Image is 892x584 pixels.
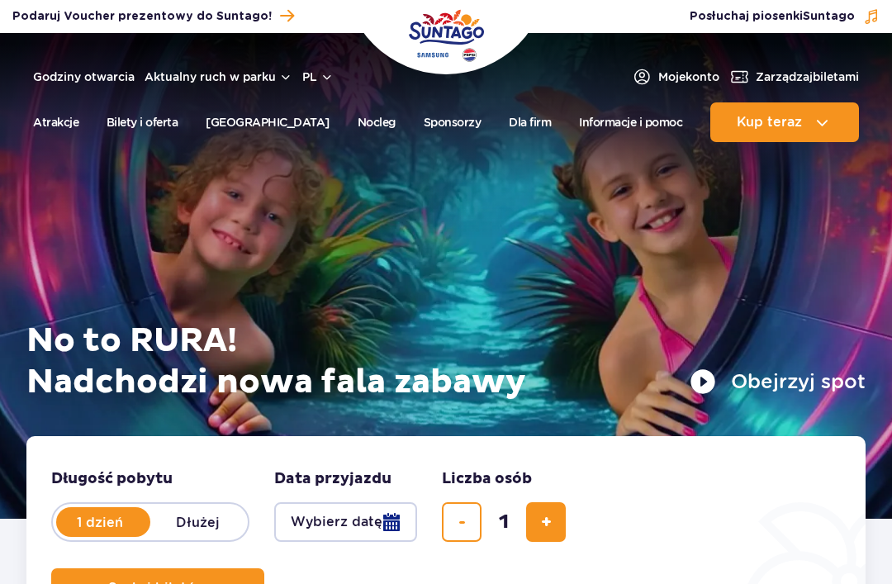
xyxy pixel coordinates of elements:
span: Posłuchaj piosenki [690,8,855,25]
label: 1 dzień [53,505,147,539]
label: Dłużej [150,505,244,539]
input: liczba biletów [484,502,524,542]
button: usuń bilet [442,502,482,542]
span: Suntago [803,11,855,22]
button: Kup teraz [710,102,859,142]
button: Obejrzyj spot [690,368,866,395]
a: Podaruj Voucher prezentowy do Suntago! [12,5,294,27]
a: Bilety i oferta [107,102,178,142]
a: Mojekonto [632,67,719,87]
span: Podaruj Voucher prezentowy do Suntago! [12,8,272,25]
a: Godziny otwarcia [33,69,135,85]
span: Moje konto [658,69,719,85]
a: [GEOGRAPHIC_DATA] [206,102,330,142]
span: Długość pobytu [51,469,173,489]
span: Liczba osób [442,469,532,489]
span: Zarządzaj biletami [756,69,859,85]
button: Wybierz datę [274,502,417,542]
button: Aktualny ruch w parku [145,70,292,83]
span: Kup teraz [737,115,802,130]
a: Nocleg [358,102,396,142]
a: Zarządzajbiletami [729,67,859,87]
button: pl [302,69,334,85]
a: Atrakcje [33,102,78,142]
button: Posłuchaj piosenkiSuntago [690,8,880,25]
h1: No to RURA! Nadchodzi nowa fala zabawy [26,320,866,403]
a: Informacje i pomoc [579,102,682,142]
span: Data przyjazdu [274,469,391,489]
a: Dla firm [509,102,551,142]
button: dodaj bilet [526,502,566,542]
a: Sponsorzy [424,102,482,142]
